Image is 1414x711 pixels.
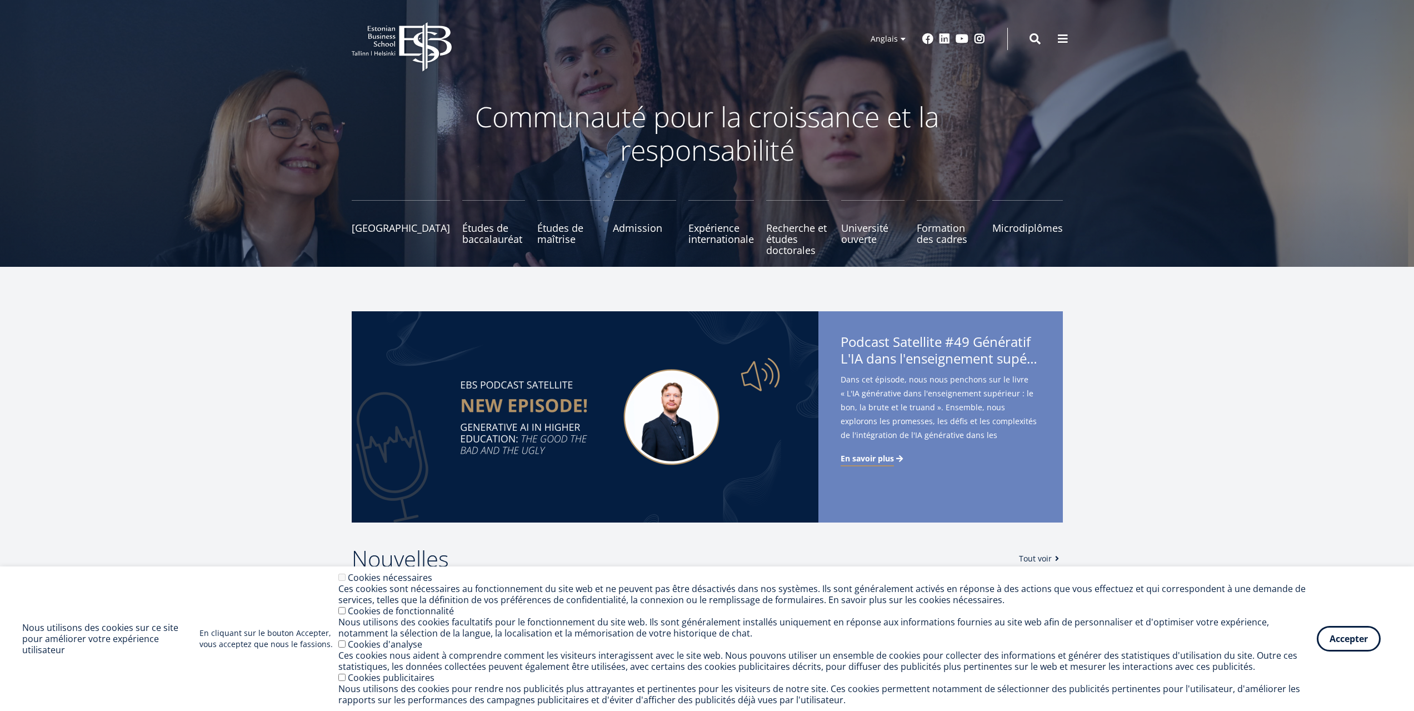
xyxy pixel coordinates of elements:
a: [GEOGRAPHIC_DATA] [352,200,450,256]
font: En cliquant sur le bouton Accepter, vous acceptez que nous le fassions. [199,628,333,649]
font: Formation des cadres [917,221,967,246]
font: Dans cet épisode, nous nous penchons sur le livre « L'IA générative dans l'enseignement supérieur... [841,374,1037,454]
font: Université ouverte [841,221,888,246]
button: Accepter [1317,626,1381,652]
font: Cookies publicitaires [348,672,434,684]
font: [GEOGRAPHIC_DATA] [352,221,450,235]
font: Études de maîtrise [537,221,583,246]
font: Ces cookies sont nécessaires au fonctionnement du site web et ne peuvent pas être désactivés dans... [338,583,1306,606]
font: Nous utilisons des cookies facultatifs pour le fonctionnement du site web. Ils sont généralement ... [338,616,1269,639]
font: Accepter [1330,633,1368,645]
font: Cookies d'analyse [348,638,422,650]
font: Études de baccalauréat [462,221,522,246]
font: Admission [613,221,662,235]
font: Nouvelles [352,543,449,574]
font: Cookies de fonctionnalité [348,605,454,617]
font: Nous utilisons des cookies pour rendre nos publicités plus attrayantes et pertinentes pour les vi... [338,683,1300,706]
img: Satellite n°49 [352,311,818,523]
a: Formation des cadres [917,200,980,256]
font: L'IA dans l'enseignement supérieur : le bon, la brute et le truand [841,349,1236,367]
font: Podcast Satellite #49 Génératif [841,332,1031,351]
a: En savoir plus [841,453,905,464]
font: Recherche et études doctorales [766,221,827,257]
a: Expérience internationale [688,200,754,256]
font: Tout voir [1019,553,1052,564]
font: Communauté pour la croissance et la responsabilité [475,98,939,169]
a: Microdiplômes [992,200,1063,256]
font: Microdiplômes [992,221,1063,235]
a: Université ouverte [841,200,905,256]
a: Recherche et études doctorales [766,200,830,256]
font: Cookies nécessaires [348,571,432,584]
a: Admission [613,200,676,256]
font: Nous utilisons des cookies sur ce site pour améliorer votre expérience utilisateur [22,621,178,656]
font: Ces cookies nous aident à comprendre comment les visiteurs interagissent avec le site web. Nous p... [338,649,1297,673]
a: Études de maîtrise [537,200,601,256]
a: Tout voir [1019,553,1063,564]
font: En savoir plus [841,453,894,464]
a: Études de baccalauréat [462,200,526,256]
font: Expérience internationale [688,221,754,246]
